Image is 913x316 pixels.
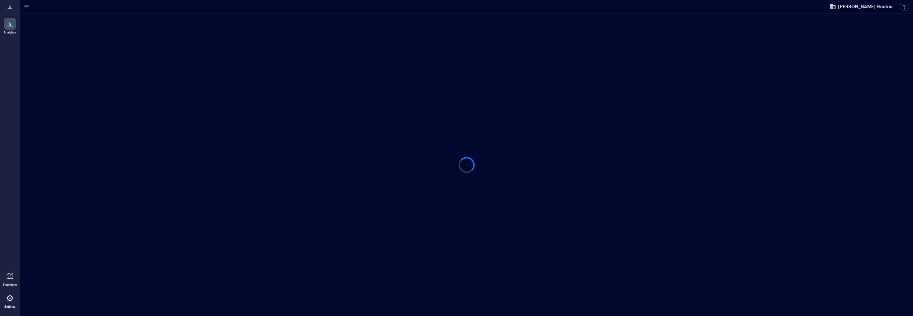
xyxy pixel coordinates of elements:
p: Settings [4,305,16,309]
span: [PERSON_NAME] Electric [838,3,892,10]
a: Settings [2,290,18,311]
a: Analytics [2,16,18,36]
p: Floorplans [3,283,17,287]
a: Floorplans [1,268,19,289]
button: [PERSON_NAME] Electric [827,1,894,12]
p: Analytics [4,30,16,34]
